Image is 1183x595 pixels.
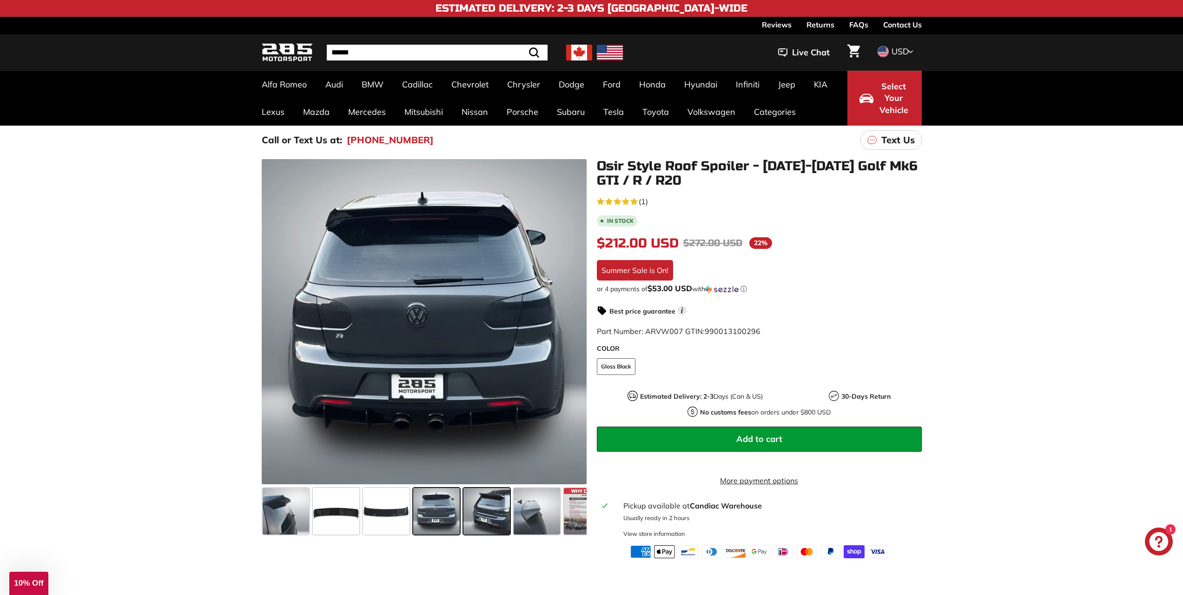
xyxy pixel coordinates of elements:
[749,237,772,249] span: 22%
[736,434,782,444] span: Add to cart
[796,545,817,558] img: master
[881,133,915,147] p: Text Us
[597,260,673,281] div: Summer Sale is On!
[623,529,685,538] div: View store information
[762,17,792,33] a: Reviews
[766,41,842,64] button: Live Chat
[597,195,922,207] a: 5.0 rating (1 votes)
[860,130,922,150] a: Text Us
[262,133,342,147] p: Call or Text Us at:
[294,98,339,126] a: Mazda
[841,392,891,401] strong: 30-Days Return
[700,408,831,417] p: on orders under $800 USD
[678,306,687,315] span: i
[805,71,837,98] a: KIA
[727,71,769,98] a: Infiniti
[633,98,678,126] a: Toyota
[597,344,922,354] label: COLOR
[745,98,805,126] a: Categories
[316,71,352,98] a: Audi
[769,71,805,98] a: Jeep
[623,514,916,522] p: Usually ready in 2 hours
[654,545,675,558] img: apple_pay
[773,545,793,558] img: ideal
[597,159,922,188] h1: Osir Style Roof Spoiler - [DATE]-[DATE] Golf Mk6 GTI / R / R20
[594,71,630,98] a: Ford
[452,98,497,126] a: Nissan
[347,133,434,147] a: [PHONE_NUMBER]
[705,285,739,294] img: Sezzle
[339,98,395,126] a: Mercedes
[14,579,43,588] span: 10% Off
[352,71,393,98] a: BMW
[393,71,442,98] a: Cadillac
[436,3,747,14] h4: Estimated Delivery: 2-3 Days [GEOGRAPHIC_DATA]-Wide
[548,98,594,126] a: Subaru
[792,47,830,59] span: Live Chat
[844,545,865,558] img: shopify_pay
[705,327,760,336] span: 990013100296
[9,572,48,595] div: 10% Off
[607,218,634,224] b: In stock
[878,80,910,116] span: Select Your Vehicle
[252,71,316,98] a: Alfa Romeo
[549,71,594,98] a: Dodge
[867,545,888,558] img: visa
[395,98,452,126] a: Mitsubishi
[597,235,679,251] span: $212.00 USD
[640,392,763,401] p: Days (Can & US)
[262,42,313,64] img: Logo_285_Motorsport_areodynamics_components
[683,237,742,249] span: $272.00 USD
[640,392,714,401] strong: Estimated Delivery: 2-3
[327,45,548,60] input: Search
[675,71,727,98] a: Hyundai
[597,284,922,294] div: or 4 payments of$53.00 USDwithSezzle Click to learn more about Sezzle
[700,408,751,416] strong: No customs fees
[609,307,675,315] strong: Best price guarantee
[820,545,841,558] img: paypal
[648,283,692,293] span: $53.00 USD
[842,37,866,68] a: Cart
[597,327,760,336] span: Part Number: ARVW007 GTIN:
[597,427,922,452] button: Add to cart
[597,284,922,294] div: or 4 payments of with
[1142,528,1176,558] inbox-online-store-chat: Shopify online store chat
[630,545,651,558] img: american_express
[701,545,722,558] img: diners_club
[594,98,633,126] a: Tesla
[442,71,498,98] a: Chevrolet
[883,17,922,33] a: Contact Us
[690,501,762,510] strong: Candiac Warehouse
[623,500,916,511] div: Pickup available at
[847,71,922,126] button: Select Your Vehicle
[630,71,675,98] a: Honda
[892,46,909,57] span: USD
[678,98,745,126] a: Volkswagen
[849,17,868,33] a: FAQs
[806,17,834,33] a: Returns
[749,545,770,558] img: google_pay
[252,98,294,126] a: Lexus
[725,545,746,558] img: discover
[497,98,548,126] a: Porsche
[498,71,549,98] a: Chrysler
[639,196,648,207] span: (1)
[597,475,922,486] a: More payment options
[678,545,699,558] img: bancontact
